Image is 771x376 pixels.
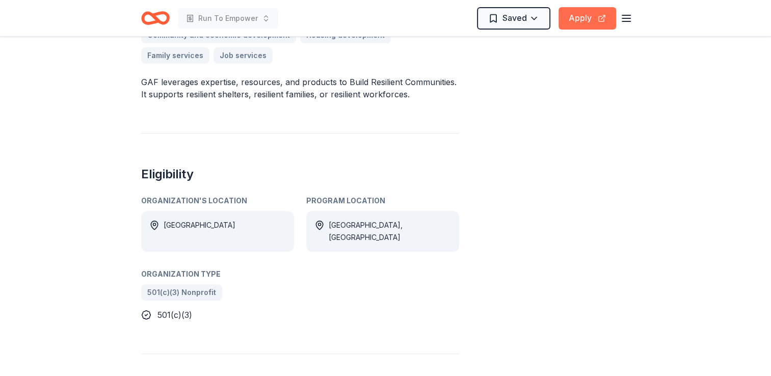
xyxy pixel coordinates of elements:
[178,8,278,29] button: Run To Empower
[141,268,459,280] div: Organization Type
[141,284,222,301] a: 501(c)(3) Nonprofit
[502,11,527,24] span: Saved
[306,195,459,207] div: Program Location
[147,286,216,299] span: 501(c)(3) Nonprofit
[141,166,459,182] h2: Eligibility
[141,76,459,100] p: GAF leverages expertise, resources, and products to Build Resilient Communities. It supports resi...
[141,195,294,207] div: Organization's Location
[141,6,170,30] a: Home
[198,12,258,24] span: Run To Empower
[157,310,192,320] span: 501(c)(3)
[477,7,550,30] button: Saved
[164,219,235,244] div: [GEOGRAPHIC_DATA]
[559,7,616,30] button: Apply
[329,219,451,244] div: [GEOGRAPHIC_DATA], [GEOGRAPHIC_DATA]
